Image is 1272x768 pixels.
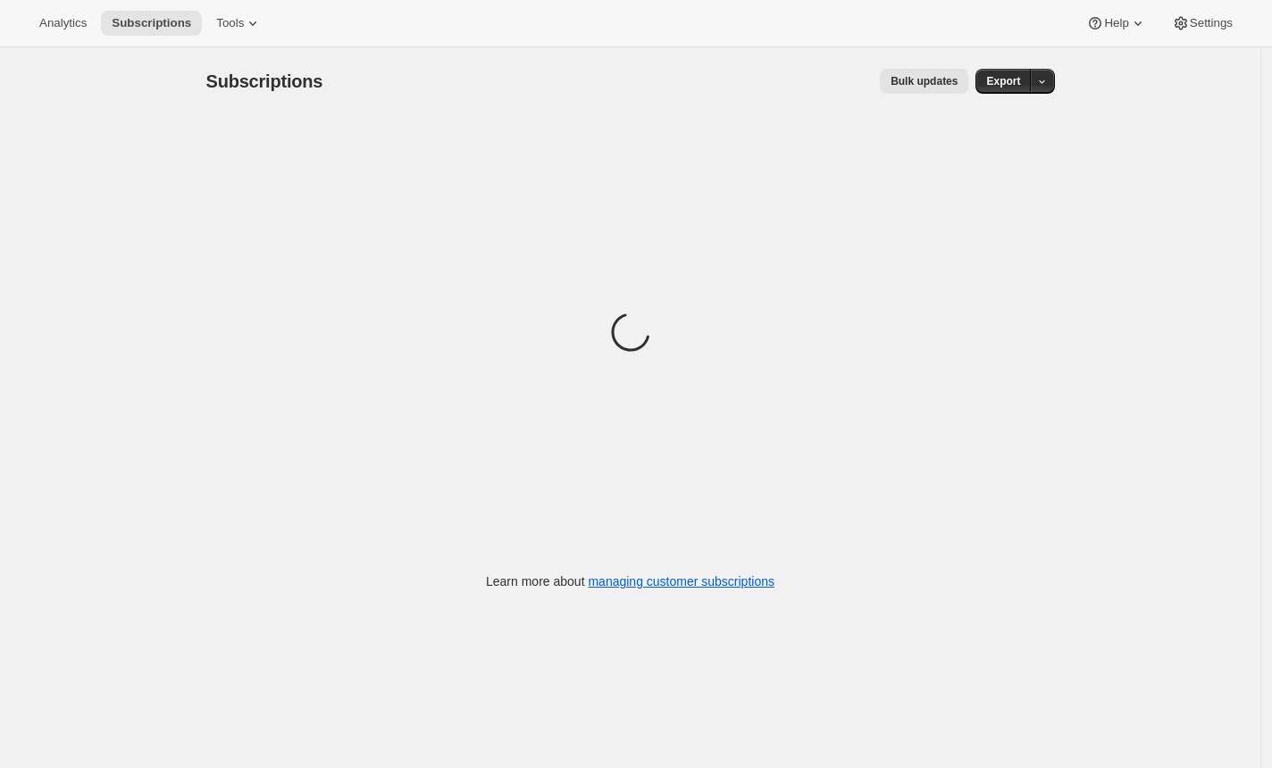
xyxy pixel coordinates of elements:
button: Tools [205,11,272,36]
span: Tools [216,16,244,30]
span: Subscriptions [206,71,323,91]
button: Export [975,69,1031,94]
button: Analytics [29,11,97,36]
a: managing customer subscriptions [588,574,774,589]
button: Subscriptions [101,11,202,36]
button: Help [1075,11,1157,36]
span: Analytics [39,16,87,30]
p: Learn more about [486,572,774,590]
span: Settings [1190,16,1233,30]
button: Bulk updates [880,69,968,94]
span: Help [1104,16,1128,30]
span: Export [986,74,1020,88]
button: Settings [1161,11,1243,36]
span: Subscriptions [112,16,191,30]
span: Bulk updates [891,74,958,88]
